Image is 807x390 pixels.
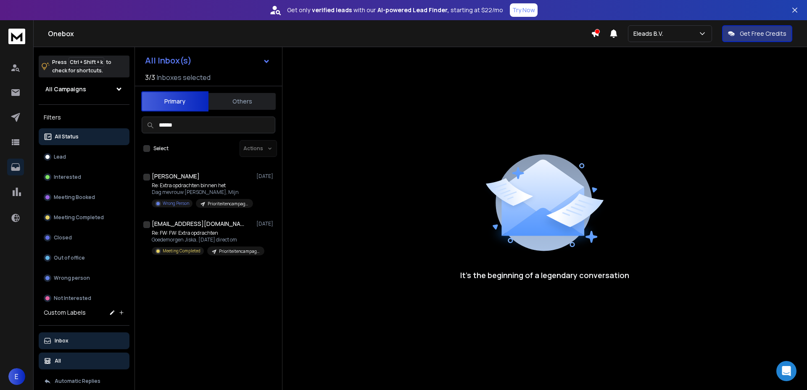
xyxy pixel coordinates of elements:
p: Goedemorgen Jiska, [DATE] direct om [152,236,253,243]
button: E [8,368,25,385]
p: Meeting Completed [54,214,104,221]
h1: Onebox [48,29,591,39]
p: Re: Extra opdrachten binnen het [152,182,253,189]
button: Closed [39,229,129,246]
h3: Custom Labels [44,308,86,317]
p: Get only with our starting at $22/mo [287,6,503,14]
button: Try Now [510,3,538,17]
p: Get Free Credits [740,29,786,38]
p: Try Now [512,6,535,14]
button: Primary [141,91,208,111]
p: Wrong person [54,275,90,281]
p: Interested [54,174,81,180]
button: All [39,353,129,369]
h1: All Campaigns [45,85,86,93]
p: Re: FW: FW: Extra opdrachten [152,230,253,236]
button: All Status [39,128,129,145]
button: Lead [39,149,129,165]
p: All [55,358,61,364]
span: Ctrl + Shift + k [69,57,104,67]
h3: Filters [39,111,129,123]
strong: verified leads [312,6,352,14]
p: Closed [54,234,72,241]
p: Lead [54,154,66,160]
p: It’s the beginning of a legendary conversation [460,269,629,281]
h1: [PERSON_NAME] [152,172,200,180]
button: All Campaigns [39,81,129,98]
span: 3 / 3 [145,72,155,82]
p: Wrong Person [163,200,189,207]
button: Not Interested [39,290,129,307]
h1: All Inbox(s) [145,56,192,65]
button: Meeting Completed [39,209,129,226]
button: Automatic Replies [39,373,129,390]
p: Eleads B.V. [633,29,667,38]
label: Select [153,145,169,152]
button: Out of office [39,249,129,266]
button: Get Free Credits [722,25,792,42]
p: Inbox [55,337,69,344]
p: [DATE] [256,220,275,227]
div: Open Intercom Messenger [776,361,796,381]
p: Meeting Booked [54,194,95,201]
p: Prioriteitencampagne Ochtend | Eleads [219,248,259,255]
p: [DATE] [256,173,275,180]
p: Out of office [54,255,85,261]
h1: [EMAIL_ADDRESS][DOMAIN_NAME] [152,220,244,228]
button: Interested [39,169,129,186]
p: Meeting Completed [163,248,200,254]
button: Meeting Booked [39,189,129,206]
strong: AI-powered Lead Finder, [377,6,449,14]
button: Inbox [39,332,129,349]
p: Press to check for shortcuts. [52,58,111,75]
p: Not Interested [54,295,91,302]
button: Wrong person [39,270,129,287]
button: Others [208,92,276,111]
h3: Inboxes selected [157,72,211,82]
button: All Inbox(s) [138,52,277,69]
img: logo [8,29,25,44]
p: Automatic Replies [55,378,100,385]
p: All Status [55,133,79,140]
p: Prioriteitencampagne Middag | Eleads [208,201,248,207]
p: Dag mevrouw [PERSON_NAME], Mijn [152,189,253,196]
